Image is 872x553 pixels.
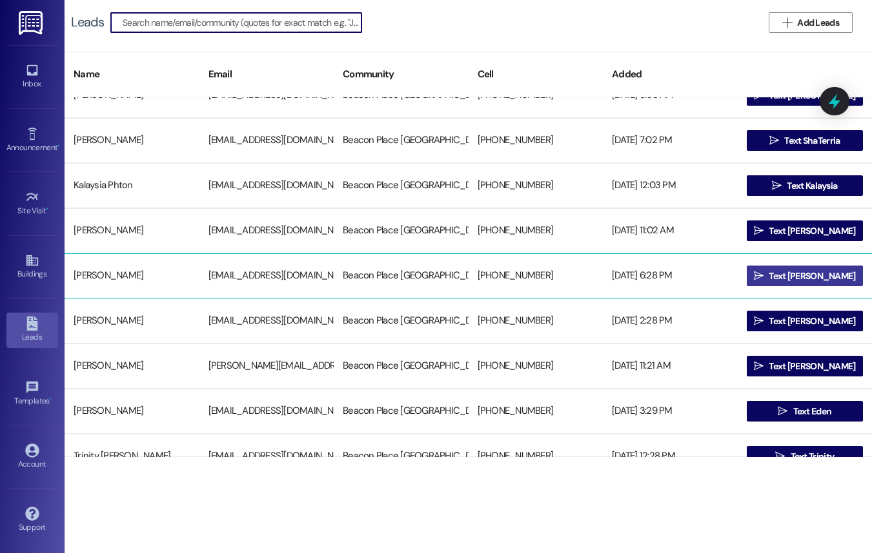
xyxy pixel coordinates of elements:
button: Text [PERSON_NAME] [747,311,864,331]
button: Text [PERSON_NAME] [747,356,864,376]
span: Text Kalaysia [787,179,837,193]
div: [PHONE_NUMBER] [469,263,603,289]
span: • [57,141,59,150]
i:  [769,135,779,146]
div: Beacon Place [GEOGRAPHIC_DATA] [334,398,469,424]
div: Cell [469,59,603,90]
button: Text Kalaysia [747,175,864,196]
a: Support [6,503,58,538]
span: Text [PERSON_NAME] [769,224,855,238]
div: [PHONE_NUMBER] [469,398,603,424]
button: Text [PERSON_NAME] [747,266,864,286]
button: Text ShaTerria [747,130,864,151]
div: [PERSON_NAME] [65,353,199,379]
div: Beacon Place [GEOGRAPHIC_DATA] [334,443,469,469]
i:  [782,17,792,28]
i:  [754,361,764,371]
i:  [778,406,787,416]
i:  [754,226,764,236]
div: Email [199,59,334,90]
i:  [754,271,764,281]
div: [EMAIL_ADDRESS][DOMAIN_NAME] [199,173,334,199]
div: [EMAIL_ADDRESS][DOMAIN_NAME] [199,263,334,289]
div: [DATE] 7:02 PM [603,128,738,153]
a: Account [6,440,58,474]
span: • [50,394,52,403]
div: Beacon Place [GEOGRAPHIC_DATA] [334,308,469,334]
button: Text Eden [747,401,864,422]
div: [PERSON_NAME] [65,128,199,153]
div: [PERSON_NAME] [65,218,199,244]
div: [DATE] 11:02 AM [603,218,738,244]
div: [DATE] 6:28 PM [603,263,738,289]
div: Kalaysia Phton [65,173,199,199]
div: [EMAIL_ADDRESS][DOMAIN_NAME] [199,398,334,424]
a: Site Visit • [6,186,58,221]
span: Text [PERSON_NAME] [769,360,855,373]
div: Added [603,59,738,90]
span: Text Eden [793,405,832,418]
i:  [775,451,785,461]
div: [EMAIL_ADDRESS][DOMAIN_NAME] [199,218,334,244]
div: [EMAIL_ADDRESS][DOMAIN_NAME] [199,443,334,469]
div: [DATE] 3:29 PM [603,398,738,424]
a: Templates • [6,376,58,411]
div: Leads [71,15,104,29]
div: [PHONE_NUMBER] [469,173,603,199]
div: Name [65,59,199,90]
span: Text Trinity [791,450,835,463]
div: [PHONE_NUMBER] [469,128,603,153]
input: Search name/email/community (quotes for exact match e.g. "John Smith") [123,14,361,32]
i:  [772,180,782,191]
a: Buildings [6,249,58,284]
button: Text [PERSON_NAME] [747,220,864,241]
span: Text [PERSON_NAME] [769,315,855,328]
button: Add Leads [769,12,853,33]
div: [EMAIL_ADDRESS][DOMAIN_NAME] [199,128,334,153]
div: [PERSON_NAME] [65,308,199,334]
img: ResiDesk Logo [19,11,45,35]
div: Beacon Place [GEOGRAPHIC_DATA] [334,218,469,244]
div: Trinity [PERSON_NAME] [65,443,199,469]
button: Text Trinity [747,446,864,467]
div: [PHONE_NUMBER] [469,308,603,334]
div: [PERSON_NAME] [65,263,199,289]
div: Beacon Place [GEOGRAPHIC_DATA] [334,128,469,153]
div: [DATE] 12:03 PM [603,173,738,199]
div: [DATE] 12:28 PM [603,443,738,469]
div: [PERSON_NAME][EMAIL_ADDRESS][DOMAIN_NAME] [199,353,334,379]
div: [PHONE_NUMBER] [469,218,603,244]
a: Leads [6,313,58,347]
div: Community [334,59,469,90]
div: Beacon Place [GEOGRAPHIC_DATA] [334,353,469,379]
span: Text ShaTerria [784,134,840,148]
div: Beacon Place [GEOGRAPHIC_DATA] [334,173,469,199]
i:  [754,316,764,326]
div: [EMAIL_ADDRESS][DOMAIN_NAME] [199,308,334,334]
a: Inbox [6,59,58,94]
div: [DATE] 11:21 AM [603,353,738,379]
span: • [46,204,48,213]
span: Text [PERSON_NAME] [769,269,855,283]
div: [PERSON_NAME] [65,398,199,424]
div: [PHONE_NUMBER] [469,353,603,379]
span: Add Leads [797,16,839,30]
div: [PHONE_NUMBER] [469,443,603,469]
div: Beacon Place [GEOGRAPHIC_DATA] [334,263,469,289]
div: [DATE] 2:28 PM [603,308,738,334]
